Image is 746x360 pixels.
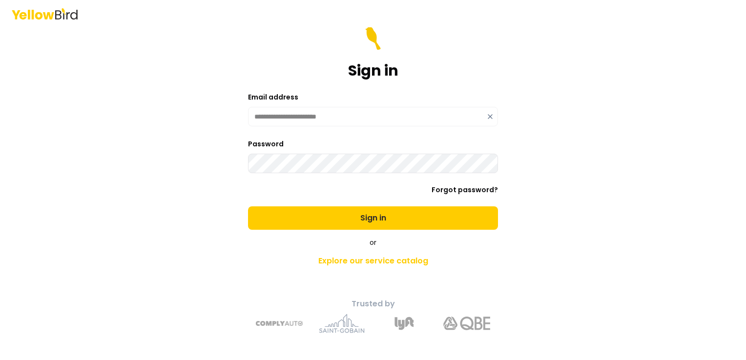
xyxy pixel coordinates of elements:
span: or [370,238,376,247]
label: Email address [248,92,298,102]
a: Explore our service catalog [201,251,545,271]
a: Forgot password? [432,185,498,195]
p: Trusted by [201,298,545,310]
label: Password [248,139,284,149]
button: Sign in [248,206,498,230]
h1: Sign in [348,62,398,80]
